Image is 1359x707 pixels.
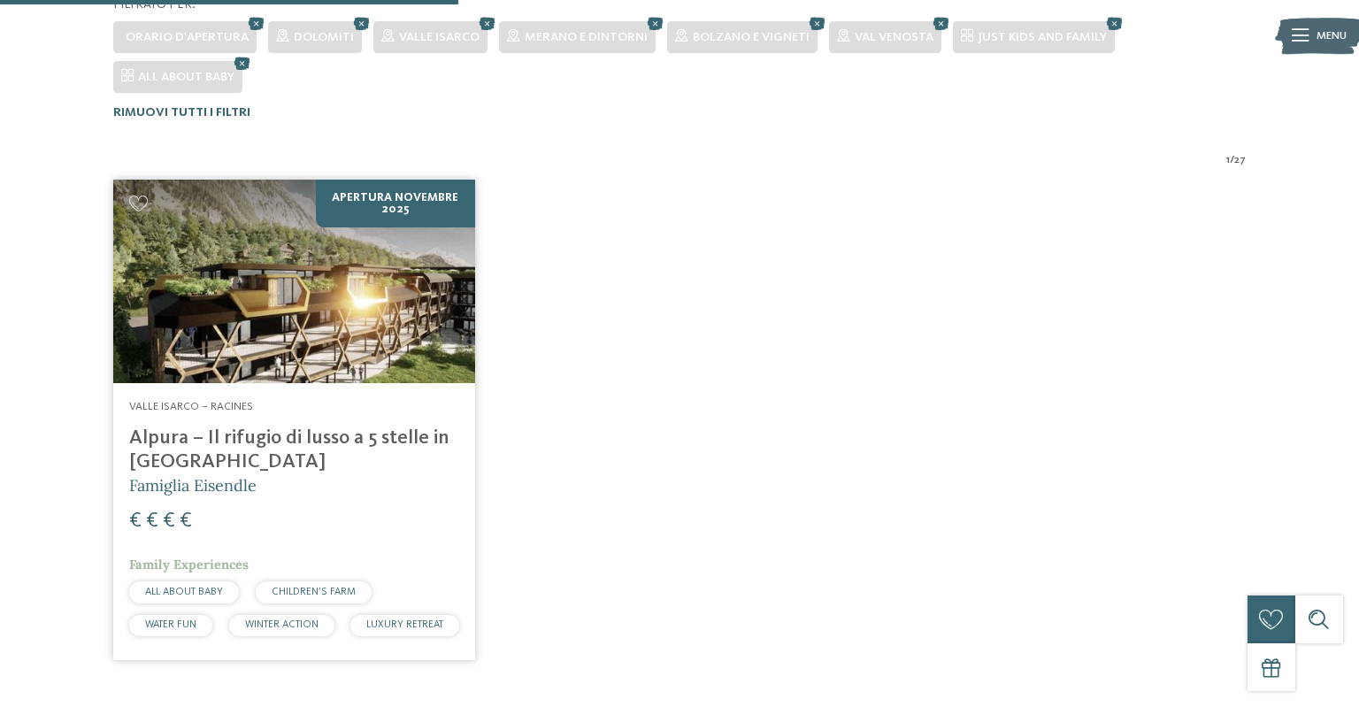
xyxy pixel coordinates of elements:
span: LUXURY RETREAT [366,619,443,630]
span: WATER FUN [145,619,196,630]
span: Famiglia Eisendle [129,475,257,496]
span: Val Venosta [855,31,933,43]
a: Cercate un hotel per famiglie? Qui troverete solo i migliori! Apertura novembre 2025 Valle Isarco... [113,180,474,660]
span: € [129,511,142,532]
span: CHILDREN’S FARM [272,587,356,597]
span: € [180,511,192,532]
span: / [1230,152,1234,168]
span: Valle Isarco – Racines [129,401,253,412]
span: Bolzano e vigneti [693,31,810,43]
span: Orario d'apertura [126,31,249,43]
span: JUST KIDS AND FAMILY [978,31,1107,43]
span: € [146,511,158,532]
span: Valle Isarco [399,31,480,43]
span: 27 [1234,152,1246,168]
span: Rimuovi tutti i filtri [113,106,250,119]
h4: Alpura – Il rifugio di lusso a 5 stelle in [GEOGRAPHIC_DATA] [129,427,458,474]
span: ALL ABOUT BABY [145,587,223,597]
span: WINTER ACTION [245,619,319,630]
span: Dolomiti [294,31,354,43]
span: Family Experiences [129,557,249,573]
span: Merano e dintorni [525,31,648,43]
span: € [163,511,175,532]
span: 1 [1226,152,1230,168]
span: ALL ABOUT BABY [138,71,234,83]
img: Cercate un hotel per famiglie? Qui troverete solo i migliori! [113,180,474,383]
